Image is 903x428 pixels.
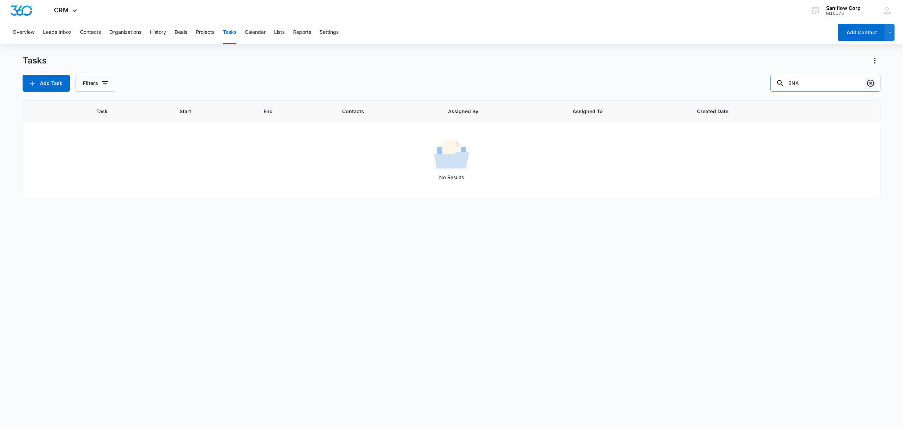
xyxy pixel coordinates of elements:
[342,108,421,115] span: Contacts
[838,24,885,41] button: Add Contact
[770,75,880,92] input: Search Tasks
[826,11,861,16] div: account id
[448,108,545,115] span: Assigned By
[150,21,166,44] button: History
[80,21,101,44] button: Contacts
[180,108,236,115] span: Start
[826,5,861,11] div: account name
[75,75,115,92] button: Filters
[245,21,266,44] button: Calendar
[54,6,69,14] span: CRM
[434,138,469,173] img: No Results
[869,55,880,66] button: Actions
[223,21,236,44] button: Tasks
[572,108,670,115] span: Assigned To
[96,108,152,115] span: Task
[175,21,187,44] button: Deals
[43,21,72,44] button: Leads Inbox
[263,108,315,115] span: End
[23,75,70,92] button: Add Task
[109,21,141,44] button: Organizations
[13,21,35,44] button: Overview
[697,108,796,115] span: Created Date
[196,21,214,44] button: Projects
[865,78,876,89] button: Clear
[320,21,339,44] button: Settings
[23,55,47,66] h1: Tasks
[293,21,311,44] button: Reports
[23,173,880,181] p: No Results
[274,21,285,44] button: Lists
